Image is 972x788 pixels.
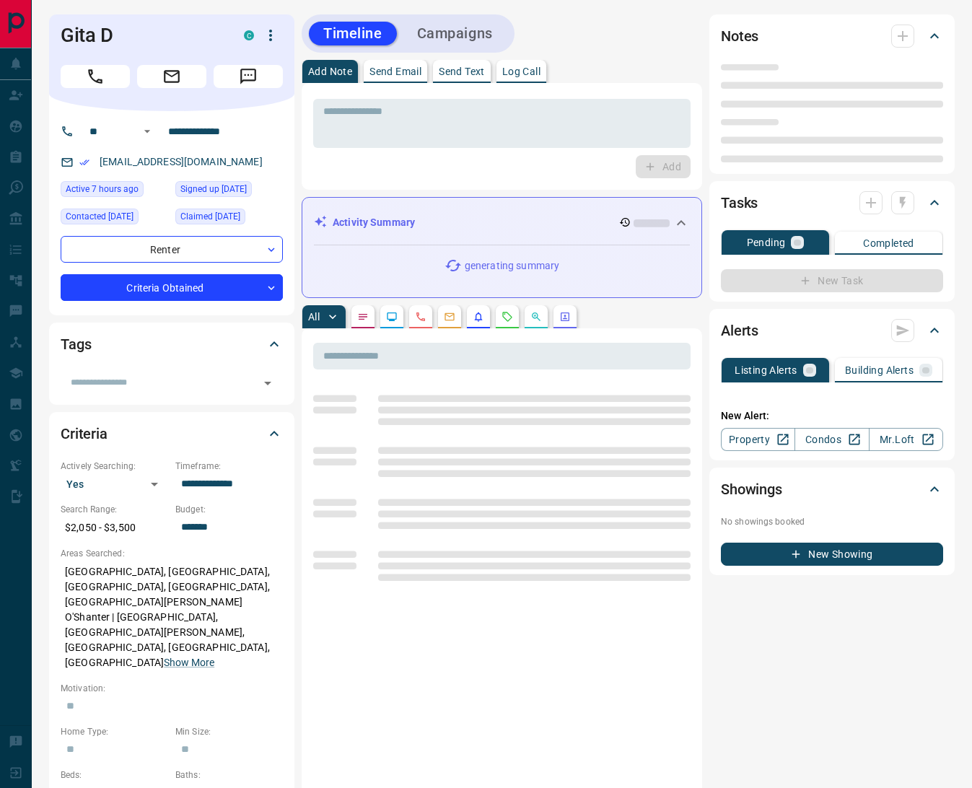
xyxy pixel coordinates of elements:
[735,365,797,375] p: Listing Alerts
[61,769,168,782] p: Beds:
[164,655,214,670] button: Show More
[139,123,156,140] button: Open
[369,66,421,76] p: Send Email
[61,327,283,362] div: Tags
[61,547,283,560] p: Areas Searched:
[794,428,869,451] a: Condos
[214,65,283,88] span: Message
[747,237,786,248] p: Pending
[180,209,240,224] span: Claimed [DATE]
[66,209,133,224] span: Contacted [DATE]
[721,543,943,566] button: New Showing
[175,181,283,201] div: Fri Jul 19 2019
[61,460,168,473] p: Actively Searching:
[100,156,263,167] a: [EMAIL_ADDRESS][DOMAIN_NAME]
[61,236,283,263] div: Renter
[721,472,943,507] div: Showings
[79,157,89,167] svg: Email Verified
[175,460,283,473] p: Timeframe:
[721,478,782,501] h2: Showings
[333,215,415,230] p: Activity Summary
[61,503,168,516] p: Search Range:
[721,191,758,214] h2: Tasks
[61,725,168,738] p: Home Type:
[444,311,455,323] svg: Emails
[721,25,758,48] h2: Notes
[175,769,283,782] p: Baths:
[175,725,283,738] p: Min Size:
[403,22,507,45] button: Campaigns
[559,311,571,323] svg: Agent Actions
[61,24,222,47] h1: Gita D
[309,22,397,45] button: Timeline
[386,311,398,323] svg: Lead Browsing Activity
[244,30,254,40] div: condos.ca
[863,238,914,248] p: Completed
[175,503,283,516] p: Budget:
[61,516,168,540] p: $2,050 - $3,500
[180,182,247,196] span: Signed up [DATE]
[357,311,369,323] svg: Notes
[61,473,168,496] div: Yes
[502,311,513,323] svg: Requests
[502,66,540,76] p: Log Call
[415,311,426,323] svg: Calls
[61,274,283,301] div: Criteria Obtained
[465,258,559,273] p: generating summary
[258,373,278,393] button: Open
[175,209,283,229] div: Tue Jan 21 2020
[721,313,943,348] div: Alerts
[473,311,484,323] svg: Listing Alerts
[66,182,139,196] span: Active 7 hours ago
[721,408,943,424] p: New Alert:
[308,66,352,76] p: Add Note
[61,65,130,88] span: Call
[61,682,283,695] p: Motivation:
[869,428,943,451] a: Mr.Loft
[721,515,943,528] p: No showings booked
[721,428,795,451] a: Property
[530,311,542,323] svg: Opportunities
[61,422,108,445] h2: Criteria
[61,333,91,356] h2: Tags
[439,66,485,76] p: Send Text
[314,209,690,236] div: Activity Summary
[721,319,758,342] h2: Alerts
[61,416,283,451] div: Criteria
[308,312,320,322] p: All
[845,365,914,375] p: Building Alerts
[721,185,943,220] div: Tasks
[61,209,168,229] div: Fri May 02 2025
[61,181,168,201] div: Thu Aug 14 2025
[137,65,206,88] span: Email
[721,19,943,53] div: Notes
[61,560,283,675] p: [GEOGRAPHIC_DATA], [GEOGRAPHIC_DATA], [GEOGRAPHIC_DATA], [GEOGRAPHIC_DATA], [GEOGRAPHIC_DATA][PER...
